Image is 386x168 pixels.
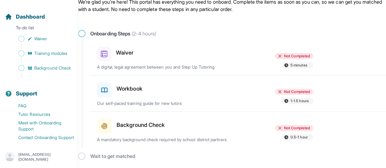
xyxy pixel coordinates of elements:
a: Dashboard [5,13,45,21]
a: WorkbookNot Completed1-1.5 hoursOur self-paced training guide for new tutors [90,75,386,111]
span: Background Check [34,65,71,71]
p: A mandatory background check required by school district partners [97,137,238,143]
a: Background CheckNot Completed0.5-1 hourA mandatory background check required by school district p... [90,112,386,148]
button: Dashboard [2,3,75,23]
span: Onboarding Steps [90,30,156,37]
button: [EMAIL_ADDRESS][DOMAIN_NAME] [5,152,73,163]
h3: Workbook [117,84,142,93]
span: Support [16,89,38,98]
a: Meet with Onboarding Support [5,119,78,133]
span: 1-1.5 hours [290,98,309,103]
span: Not Completed [284,54,310,59]
a: Contact Onboarding Support [5,133,78,142]
h3: Background Check [117,121,165,129]
span: 5 minutes [290,63,307,68]
span: Training modules [34,50,67,56]
span: Dashboard [16,13,45,21]
span: Not Completed [284,89,310,94]
p: Our self-paced training guide for new tutors [97,100,238,106]
a: WaiverNot Completed5 minutesA digital, legal agreement between you and Step Up Tutoring [90,40,386,75]
span: 0.5-1 hour [290,135,308,140]
a: FAQ [5,102,78,110]
p: A digital, legal agreement between you and Step Up Tutoring [97,64,238,70]
button: Support [2,80,75,100]
a: Training modules [5,49,78,58]
span: Not Completed [284,126,310,130]
a: Background Check [5,64,78,72]
a: Tutor Resources [5,110,78,119]
p: [EMAIL_ADDRESS][DOMAIN_NAME] [18,152,73,162]
h3: Waiver [116,48,133,57]
a: Waiver [5,34,78,43]
span: Waiver [34,36,47,42]
p: To-do list [2,25,75,33]
span: (2-4 hours) [130,30,156,37]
